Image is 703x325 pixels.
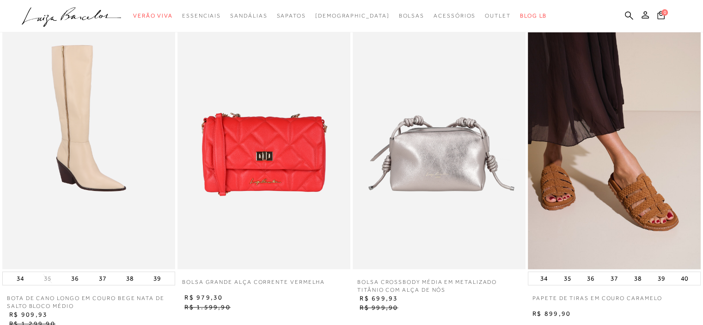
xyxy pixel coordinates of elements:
a: BOLSA CROSSBODY MÉDIA EM METALIZADO TITÂNIO COM ALÇA DE NÓS [353,278,526,294]
img: BOLSA CROSSBODY MÉDIA EM METALIZADO TITÂNIO COM ALÇA DE NÓS [353,10,526,269]
button: 40 [678,272,691,285]
a: categoryNavScreenReaderText [276,7,306,25]
span: R$ 979,30 [184,294,223,301]
span: Sapatos [276,12,306,19]
button: 39 [654,272,667,285]
button: 35 [41,274,54,283]
button: 38 [123,272,136,285]
a: categoryNavScreenReaderText [485,7,511,25]
span: R$ 909,93 [9,311,48,318]
span: R$ 1.599,90 [184,303,231,311]
span: [DEMOGRAPHIC_DATA] [315,12,390,19]
span: R$ 899,90 [532,310,571,317]
a: categoryNavScreenReaderText [398,7,424,25]
span: BLOG LB [520,12,547,19]
button: 34 [14,272,27,285]
span: Essenciais [182,12,221,19]
button: 39 [151,272,164,285]
span: Bolsas [398,12,424,19]
span: R$ 999,90 [360,304,398,311]
span: Acessórios [434,12,476,19]
a: categoryNavScreenReaderText [182,7,221,25]
button: 38 [631,272,644,285]
a: categoryNavScreenReaderText [434,7,476,25]
a: BLOG LB [520,7,547,25]
a: categoryNavScreenReaderText [230,7,267,25]
span: Sandálias [230,12,267,19]
img: PAPETE DE TIRAS EM COURO CARAMELO [528,10,701,269]
img: BOLSA GRANDE ALÇA CORRENTE VERMELHA [177,10,350,269]
button: 36 [584,272,597,285]
button: 35 [561,272,574,285]
a: PAPETE DE TIRAS EM COURO CARAMELO [528,294,666,309]
button: 34 [538,272,550,285]
span: 0 [661,9,668,16]
span: R$ 699,93 [360,294,398,302]
button: 37 [96,272,109,285]
span: Outlet [485,12,511,19]
a: BOTA DE CANO LONGO EM COURO BEGE NATA DE SALTO BLOCO MÉDIO [2,294,175,310]
img: BOTA DE CANO LONGO EM COURO BEGE NATA DE SALTO BLOCO MÉDIO [2,10,175,269]
span: Verão Viva [133,12,173,19]
button: 36 [68,272,81,285]
button: 37 [608,272,621,285]
button: 0 [654,10,667,23]
a: categoryNavScreenReaderText [133,7,173,25]
a: noSubCategoriesText [315,7,390,25]
a: BOLSA GRANDE ALÇA CORRENTE VERMELHA [177,278,330,293]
